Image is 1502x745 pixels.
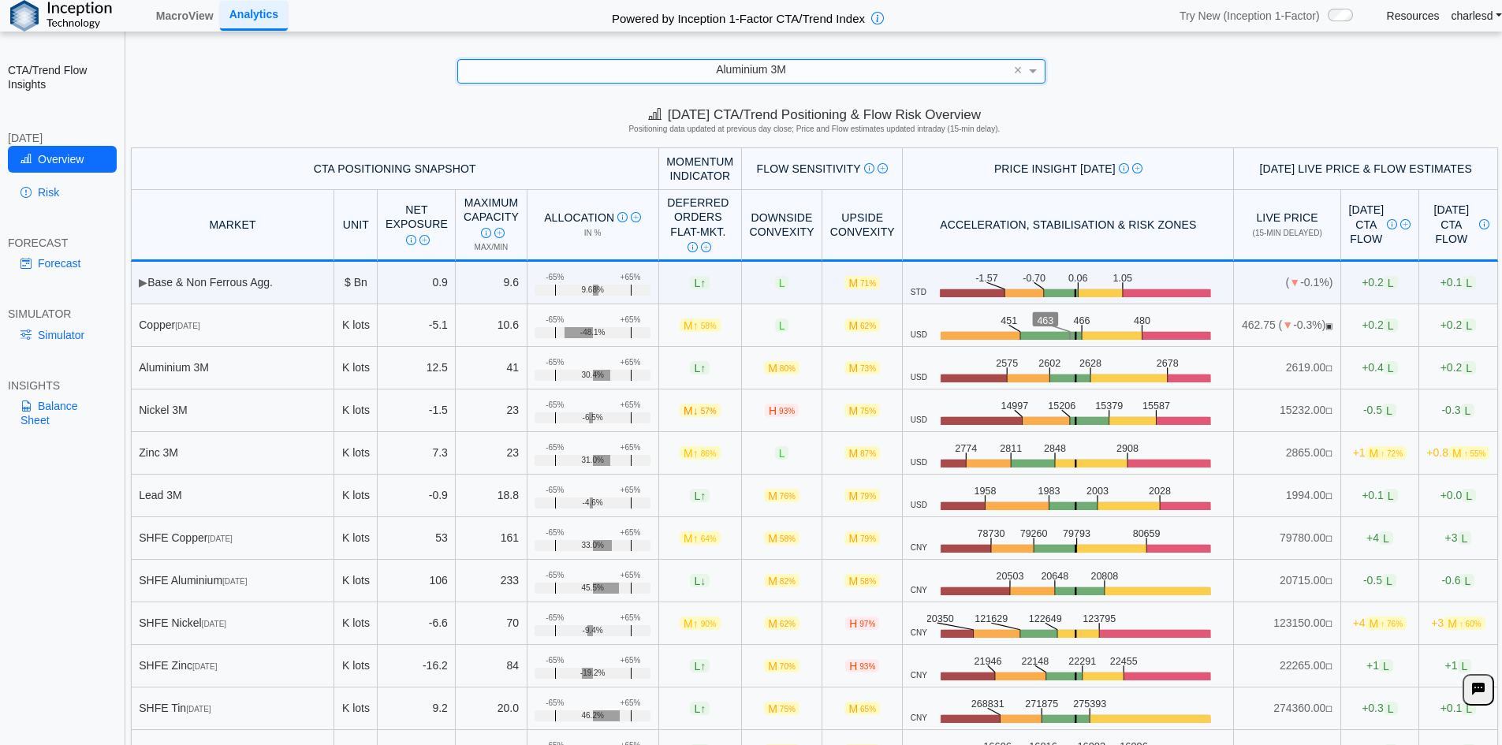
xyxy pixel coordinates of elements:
span: H [845,616,879,630]
img: Info [688,242,698,252]
text: 2811 [1001,441,1024,453]
td: K lots [334,432,378,475]
span: 62% [860,322,876,330]
td: 79780.00 [1234,517,1341,560]
div: +65% [621,571,641,580]
span: 58% [780,535,796,543]
span: OPEN: Market session is currently open. [1325,322,1332,330]
text: 15379 [1099,399,1127,411]
img: Info [864,163,874,173]
text: 2602 [1041,356,1064,368]
div: INSIGHTS [8,378,117,393]
div: Deferred Orders FLAT-MKT. [666,196,729,253]
span: M [1366,616,1407,630]
td: 12.5 [378,347,456,389]
td: 23 [456,432,527,475]
span: Max/Min [475,243,509,251]
span: 30.4% [581,371,603,380]
td: 18.8 [456,475,527,517]
div: [DATE] CTA Flow [1426,203,1489,246]
span: H [765,404,799,417]
span: L [1379,531,1393,545]
div: -65% [546,273,564,282]
td: 15232.00 [1234,389,1341,432]
div: SHFE Aluminium [139,573,326,587]
text: 15206 [1051,399,1079,411]
td: $ Bn [334,262,378,304]
text: 120350 [921,613,955,624]
img: Read More [494,228,505,238]
td: 0.9 [378,262,456,304]
text: -1.57 [976,271,999,283]
th: Upside Convexity [822,190,903,262]
span: ↑ [700,659,706,672]
text: 0.06 [1072,271,1091,283]
img: Read More [419,235,430,245]
span: 97% [859,620,875,628]
td: K lots [334,602,378,645]
text: 2848 [1046,441,1069,453]
span: M [1444,616,1485,630]
span: M [680,616,721,630]
div: SHFE Zinc [139,658,326,672]
span: 31.0% [581,456,603,465]
text: 15587 [1147,399,1176,411]
span: 57% [701,407,717,415]
text: 79793 [1066,527,1094,538]
div: -65% [546,528,564,538]
th: Downside Convexity [742,190,822,262]
span: L [1382,574,1396,587]
span: ↑ [700,276,706,289]
span: -6.5% [583,413,603,423]
a: Analytics [220,1,288,30]
td: K lots [334,517,378,560]
span: L [690,361,710,374]
img: Read More [1400,219,1411,229]
text: 2908 [1120,441,1143,453]
span: L [1384,489,1398,502]
div: Lead 3M [139,488,326,502]
div: -65% [546,486,564,495]
span: USD [911,501,927,510]
div: SHFE Nickel [139,616,326,630]
span: M [680,404,721,417]
span: CNY [911,586,927,595]
h5: Positioning data updated at previous day close; Price and Flow estimates updated intraday (15-min... [133,125,1495,134]
div: [DATE] CTA Flow [1348,203,1411,246]
span: 75% [860,407,876,415]
td: K lots [334,560,378,602]
span: +0.2 [1441,318,1476,332]
td: K lots [334,389,378,432]
text: -0.70 [1025,271,1048,283]
a: Resources [1387,9,1440,23]
span: L [1462,318,1476,332]
div: +65% [621,358,641,367]
span: +0.4 [1362,361,1397,374]
span: ↑ [693,318,699,331]
span: USD [911,458,927,467]
img: Read More [631,212,641,222]
span: × [1014,63,1023,77]
div: Price Insight [DATE] [911,162,1226,176]
span: H [845,659,879,672]
div: SHFE Copper [139,531,326,545]
span: +3 [1431,616,1485,630]
span: NO FEED: Live data feed not provided for this market. [1325,449,1332,458]
td: 41 [456,347,527,389]
a: Overview [8,146,117,173]
span: +4 [1353,616,1407,630]
td: -16.2 [378,645,456,687]
td: -6.6 [378,602,456,645]
span: -0.5 [1363,404,1396,417]
span: NO FEED: Live data feed not provided for this market. [1325,535,1332,543]
span: +0.0 [1441,489,1476,502]
text: 121629 [976,613,1010,624]
h2: CTA/Trend Flow Insights [8,63,117,91]
h2: Powered by Inception 1-Factor CTA/Trend Index [606,5,871,27]
text: 1983 [1041,484,1064,496]
text: 2774 [956,441,978,453]
span: 79% [860,492,876,501]
span: M [680,446,721,460]
span: (15-min delayed) [1253,229,1322,237]
span: CNY [911,628,927,638]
